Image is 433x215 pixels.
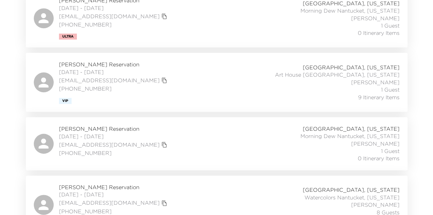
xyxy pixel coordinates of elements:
span: [PHONE_NUMBER] [59,208,169,215]
button: copy primary member email [160,198,169,208]
span: Morning Dew Nantucket, [US_STATE] [300,132,400,140]
span: Morning Dew Nantucket, [US_STATE] [300,7,400,14]
span: 1 Guest [381,147,400,155]
span: 1 Guest [381,22,400,29]
a: [EMAIL_ADDRESS][DOMAIN_NAME] [59,141,160,148]
span: 0 Itinerary Items [358,155,400,162]
span: [DATE] - [DATE] [59,191,169,198]
span: 1 Guest [381,86,400,93]
span: [PERSON_NAME] Reservation [59,183,169,191]
span: Ultra [62,35,74,38]
span: [PERSON_NAME] [351,15,400,22]
span: 9 Itinerary Items [358,94,400,101]
span: [PHONE_NUMBER] [59,149,169,157]
a: [EMAIL_ADDRESS][DOMAIN_NAME] [59,77,160,84]
span: [GEOGRAPHIC_DATA], [US_STATE] [303,64,400,71]
span: [PHONE_NUMBER] [59,21,169,28]
button: copy primary member email [160,76,169,85]
span: 0 Itinerary Items [358,29,400,36]
a: [PERSON_NAME] Reservation[DATE] - [DATE][EMAIL_ADDRESS][DOMAIN_NAME]copy primary member email[PHO... [26,53,407,111]
span: Art House [GEOGRAPHIC_DATA], [US_STATE] [275,71,400,78]
button: copy primary member email [160,12,169,21]
button: copy primary member email [160,140,169,149]
a: [EMAIL_ADDRESS][DOMAIN_NAME] [59,199,160,206]
span: [DATE] - [DATE] [59,68,169,76]
span: [PERSON_NAME] Reservation [59,61,169,68]
span: Watercolors Nantucket, [US_STATE] [304,194,400,201]
span: Vip [62,99,68,103]
span: [GEOGRAPHIC_DATA], [US_STATE] [303,125,400,132]
span: [PERSON_NAME] [351,79,400,86]
span: [PHONE_NUMBER] [59,85,169,92]
span: [PERSON_NAME] Reservation [59,125,169,132]
span: [PERSON_NAME] [351,201,400,208]
span: [DATE] - [DATE] [59,4,169,12]
a: [EMAIL_ADDRESS][DOMAIN_NAME] [59,13,160,20]
span: [GEOGRAPHIC_DATA], [US_STATE] [303,186,400,193]
span: [DATE] - [DATE] [59,133,169,140]
span: [PERSON_NAME] [351,140,400,147]
a: [PERSON_NAME] Reservation[DATE] - [DATE][EMAIL_ADDRESS][DOMAIN_NAME]copy primary member email[PHO... [26,117,407,170]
